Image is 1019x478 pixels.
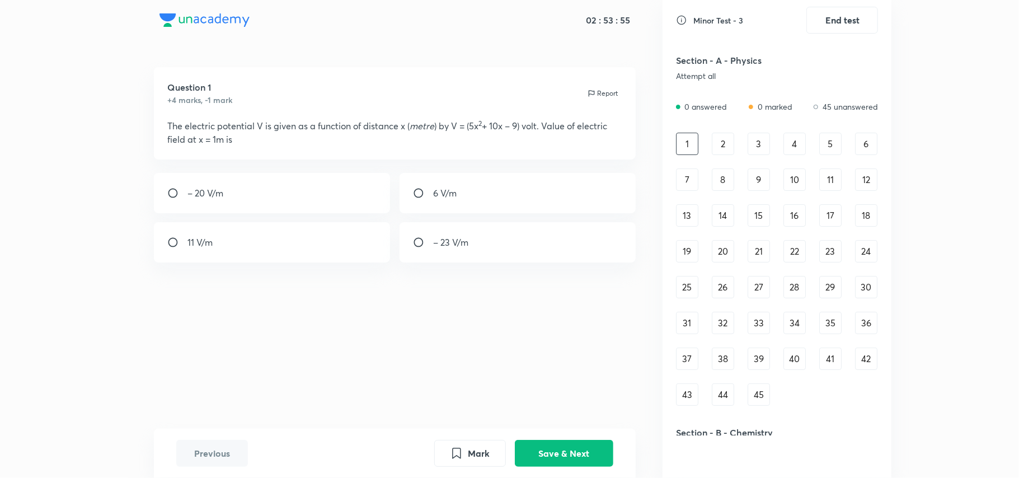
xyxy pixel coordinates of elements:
[819,133,842,155] div: 5
[478,119,482,128] sup: 2
[855,168,877,191] div: 12
[712,168,734,191] div: 8
[586,15,601,26] h5: 02 :
[167,119,622,146] p: The electric potential V is given as a function of distance x ( ) by V = (5x + 10x – 9) volt. Val...
[748,348,770,370] div: 39
[676,54,818,67] h5: Section - A - Physics
[819,168,842,191] div: 11
[783,204,806,227] div: 16
[676,204,698,227] div: 13
[187,186,223,200] p: – 20 V/m
[410,120,434,132] em: metre
[712,240,734,263] div: 20
[676,312,698,334] div: 31
[712,276,734,298] div: 26
[783,168,806,191] div: 10
[748,240,770,263] div: 21
[748,133,770,155] div: 3
[748,168,770,191] div: 9
[712,133,734,155] div: 2
[819,240,842,263] div: 23
[676,276,698,298] div: 25
[676,348,698,370] div: 37
[676,133,698,155] div: 1
[783,133,806,155] div: 4
[433,236,468,249] p: – 23 V/m
[187,236,213,249] p: 11 V/m
[515,440,613,467] button: Save & Next
[806,7,878,34] button: End test
[783,348,806,370] div: 40
[618,15,630,26] h5: 55
[748,312,770,334] div: 33
[597,88,618,99] p: Report
[176,440,248,467] button: Previous
[819,276,842,298] div: 29
[676,72,818,81] div: Attempt all
[855,133,877,155] div: 6
[434,440,506,467] button: Mark
[855,276,877,298] div: 30
[819,204,842,227] div: 17
[783,240,806,263] div: 22
[855,240,877,263] div: 24
[712,312,734,334] div: 32
[855,204,877,227] div: 18
[587,89,596,98] img: report icon
[601,15,618,26] h5: 53 :
[712,348,734,370] div: 38
[758,101,792,113] p: 0 marked
[748,276,770,298] div: 27
[819,312,842,334] div: 35
[676,168,698,191] div: 7
[823,101,878,113] p: 45 unanswered
[676,426,818,439] h5: Section - B - Chemistry
[433,186,457,200] p: 6 V/m
[783,276,806,298] div: 28
[676,240,698,263] div: 19
[783,312,806,334] div: 34
[748,383,770,406] div: 45
[855,312,877,334] div: 36
[819,348,842,370] div: 41
[685,101,727,113] p: 0 answered
[855,348,877,370] div: 42
[712,204,734,227] div: 14
[712,383,734,406] div: 44
[167,94,232,106] h6: +4 marks, -1 mark
[676,383,698,406] div: 43
[167,81,232,94] h5: Question 1
[748,204,770,227] div: 15
[694,15,744,26] h6: Minor Test - 3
